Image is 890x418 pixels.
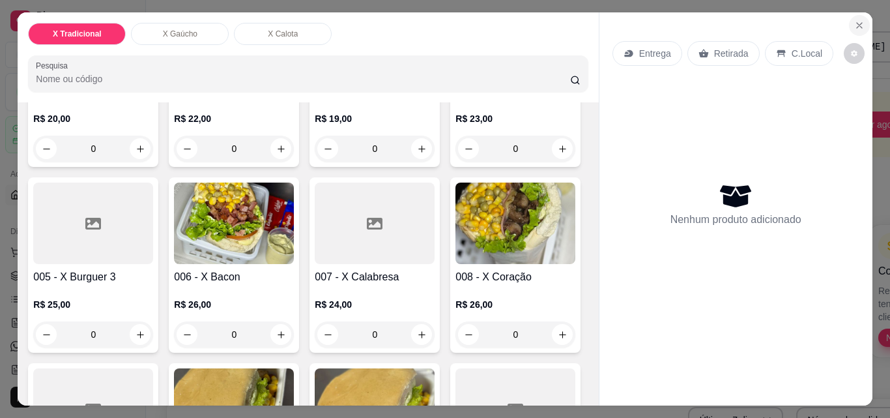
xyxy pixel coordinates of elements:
button: decrease-product-quantity [317,138,338,159]
p: R$ 26,00 [174,298,294,311]
button: increase-product-quantity [411,138,432,159]
p: R$ 22,00 [174,112,294,125]
button: decrease-product-quantity [317,324,338,345]
button: increase-product-quantity [552,324,573,345]
p: R$ 25,00 [33,298,153,311]
button: increase-product-quantity [552,138,573,159]
button: decrease-product-quantity [36,324,57,345]
p: R$ 26,00 [455,298,575,311]
button: decrease-product-quantity [844,43,865,64]
input: Pesquisa [36,72,570,85]
p: R$ 24,00 [315,298,435,311]
p: R$ 19,00 [315,112,435,125]
p: Retirada [714,47,749,60]
p: Entrega [639,47,671,60]
p: R$ 20,00 [33,112,153,125]
p: C.Local [792,47,822,60]
p: Nenhum produto adicionado [670,212,801,228]
h4: 006 - X Bacon [174,269,294,285]
label: Pesquisa [36,60,72,71]
button: decrease-product-quantity [458,324,479,345]
button: decrease-product-quantity [177,138,197,159]
button: decrease-product-quantity [458,138,479,159]
h4: 005 - X Burguer 3 [33,269,153,285]
button: increase-product-quantity [270,138,291,159]
button: decrease-product-quantity [177,324,197,345]
button: increase-product-quantity [411,324,432,345]
button: increase-product-quantity [130,324,151,345]
p: X Gaúcho [163,29,197,39]
button: Close [849,15,870,36]
p: X Tradicional [53,29,102,39]
button: increase-product-quantity [270,324,291,345]
img: product-image [174,183,294,264]
p: R$ 23,00 [455,112,575,125]
p: X Calota [268,29,298,39]
img: product-image [455,183,575,264]
h4: 008 - X Coração [455,269,575,285]
h4: 007 - X Calabresa [315,269,435,285]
